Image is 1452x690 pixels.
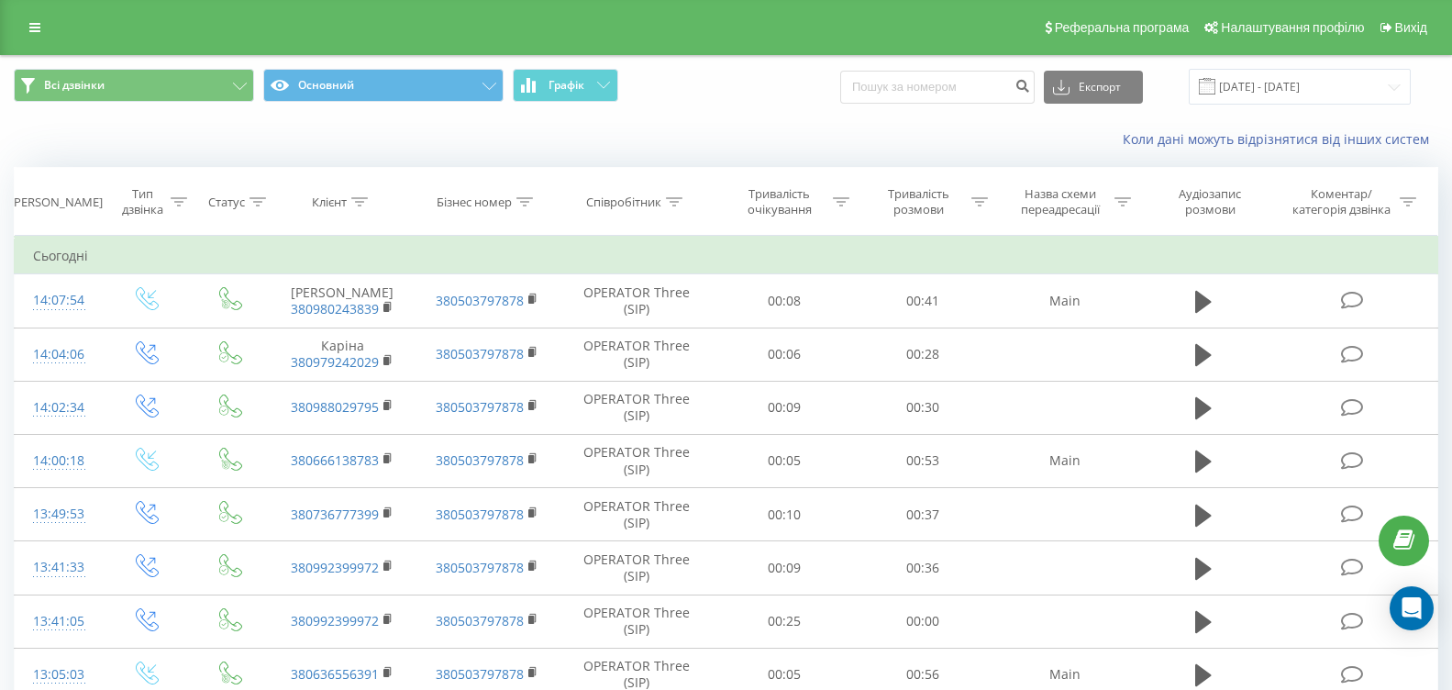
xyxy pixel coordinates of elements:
[854,434,993,487] td: 00:53
[854,488,993,541] td: 00:37
[437,195,512,210] div: Бізнес номер
[33,337,84,373] div: 14:04:06
[436,612,524,629] a: 380503797878
[10,195,103,210] div: [PERSON_NAME]
[263,69,504,102] button: Основний
[1390,586,1434,630] div: Open Intercom Messenger
[33,604,84,640] div: 13:41:05
[312,195,347,210] div: Клієнт
[854,541,993,595] td: 00:36
[291,300,379,317] a: 380980243839
[14,69,254,102] button: Всі дзвінки
[1123,130,1438,148] a: Коли дані можуть відрізнятися вiд інших систем
[870,186,968,217] div: Тривалість розмови
[559,595,715,648] td: OPERATOR Three (SIP)
[715,381,854,434] td: 00:09
[291,559,379,576] a: 380992399972
[715,328,854,381] td: 00:06
[992,274,1137,328] td: Main
[119,186,166,217] div: Тип дзвінка
[1012,186,1110,217] div: Назва схеми переадресації
[436,665,524,683] a: 380503797878
[559,541,715,595] td: OPERATOR Three (SIP)
[586,195,661,210] div: Співробітник
[1221,20,1364,35] span: Налаштування профілю
[992,434,1137,487] td: Main
[715,274,854,328] td: 00:08
[270,274,415,328] td: [PERSON_NAME]
[436,506,524,523] a: 380503797878
[854,381,993,434] td: 00:30
[436,345,524,362] a: 380503797878
[291,506,379,523] a: 380736777399
[854,328,993,381] td: 00:28
[854,274,993,328] td: 00:41
[33,390,84,426] div: 14:02:34
[549,79,584,92] span: Графік
[270,328,415,381] td: Каріна
[559,488,715,541] td: OPERATOR Three (SIP)
[33,443,84,479] div: 14:00:18
[33,496,84,532] div: 13:49:53
[436,451,524,469] a: 380503797878
[715,434,854,487] td: 00:05
[15,238,1438,274] td: Сьогодні
[291,398,379,416] a: 380988029795
[1288,186,1395,217] div: Коментар/категорія дзвінка
[731,186,828,217] div: Тривалість очікування
[1055,20,1190,35] span: Реферальна програма
[291,451,379,469] a: 380666138783
[513,69,618,102] button: Графік
[436,292,524,309] a: 380503797878
[436,398,524,416] a: 380503797878
[559,328,715,381] td: OPERATOR Three (SIP)
[715,488,854,541] td: 00:10
[1154,186,1267,217] div: Аудіозапис розмови
[715,541,854,595] td: 00:09
[1044,71,1143,104] button: Експорт
[559,381,715,434] td: OPERATOR Three (SIP)
[291,612,379,629] a: 380992399972
[291,353,379,371] a: 380979242029
[1395,20,1427,35] span: Вихід
[559,434,715,487] td: OPERATOR Three (SIP)
[44,78,105,93] span: Всі дзвінки
[33,550,84,585] div: 13:41:33
[208,195,245,210] div: Статус
[33,283,84,318] div: 14:07:54
[291,665,379,683] a: 380636556391
[559,274,715,328] td: OPERATOR Three (SIP)
[436,559,524,576] a: 380503797878
[840,71,1035,104] input: Пошук за номером
[715,595,854,648] td: 00:25
[854,595,993,648] td: 00:00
